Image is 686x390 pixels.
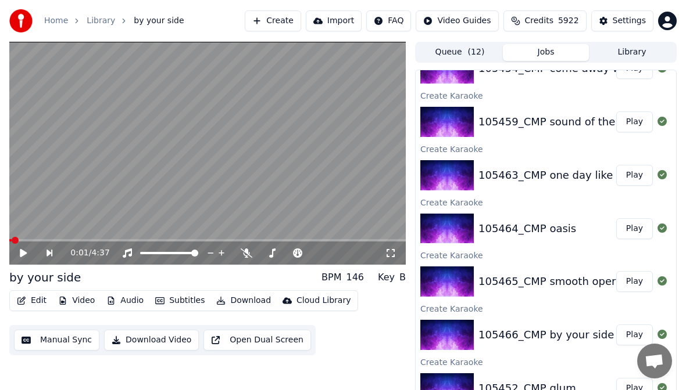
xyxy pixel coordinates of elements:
div: Create Karaoke [416,248,676,262]
span: Credits [525,15,553,27]
span: 5922 [558,15,579,27]
button: Manual Sync [14,330,99,351]
div: / [70,247,98,259]
div: Cloud Library [296,295,351,306]
div: Key [378,270,395,284]
button: Open Dual Screen [203,330,311,351]
button: Credits5922 [503,10,587,31]
button: Edit [12,292,51,309]
span: ( 12 ) [468,46,485,58]
div: 105463_CMP one day like this [478,167,635,183]
button: Settings [591,10,653,31]
button: Library [589,44,675,61]
button: Video [53,292,99,309]
div: BPM [321,270,341,284]
button: Video Guides [416,10,498,31]
button: Play [616,324,653,345]
div: Create Karaoke [416,195,676,209]
span: 4:37 [91,247,109,259]
button: Play [616,165,653,186]
div: Settings [613,15,646,27]
button: Subtitles [151,292,209,309]
nav: breadcrumb [44,15,184,27]
div: Create Karaoke [416,355,676,369]
img: youka [9,9,33,32]
button: Play [616,218,653,239]
span: by your side [134,15,184,27]
button: Audio [102,292,148,309]
div: Create Karaoke [416,142,676,156]
a: Open chat [637,344,672,378]
div: 146 [346,270,364,284]
button: FAQ [366,10,411,31]
button: Play [616,271,653,292]
div: 105465_CMP smooth operator [478,273,637,290]
button: Play [616,111,653,132]
div: 105464_CMP oasis [478,221,576,237]
button: Import [306,10,362,31]
a: Home [44,15,68,27]
a: Library [87,15,115,27]
button: Download Video [104,330,199,351]
div: B [399,270,406,284]
div: Create Karaoke [416,301,676,315]
span: 0:01 [70,247,88,259]
div: 105459_CMP sound of the under [478,114,649,130]
button: Queue [417,44,503,61]
button: Download [212,292,276,309]
div: by your side [9,269,81,286]
button: Jobs [503,44,589,61]
div: Create Karaoke [416,88,676,102]
button: Create [245,10,301,31]
div: 105466_CMP by your side [478,327,614,343]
